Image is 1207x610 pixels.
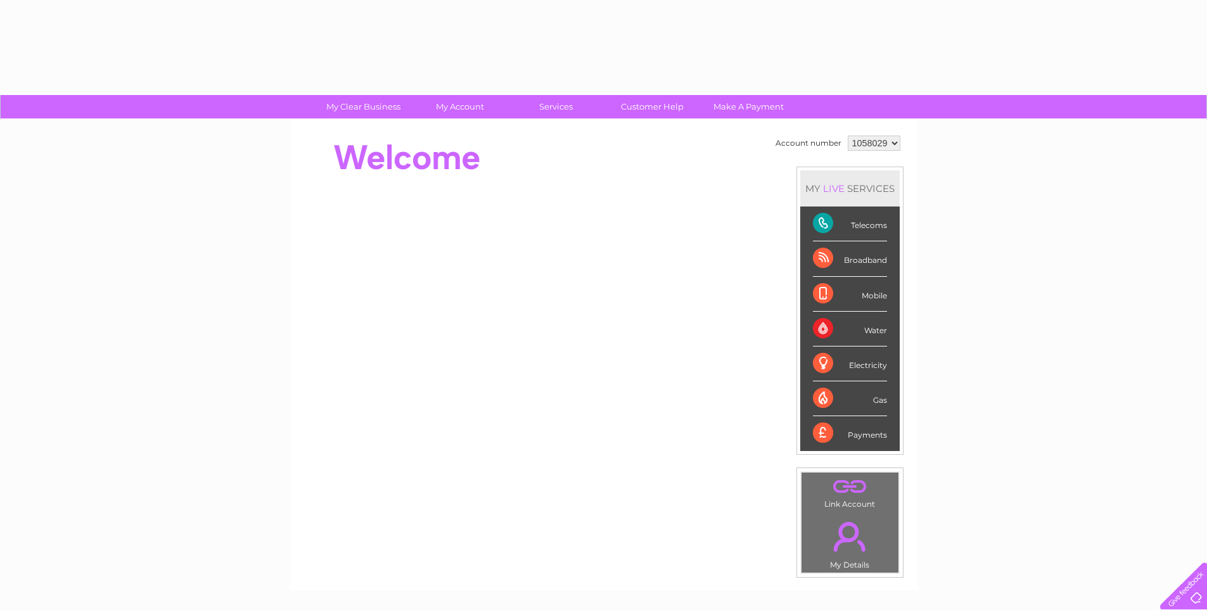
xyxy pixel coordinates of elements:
td: Account number [772,132,845,154]
td: My Details [801,511,899,573]
td: Link Account [801,472,899,512]
div: LIVE [821,182,847,194]
div: Gas [813,381,887,416]
a: My Clear Business [311,95,416,118]
div: Telecoms [813,207,887,241]
div: Mobile [813,277,887,312]
a: . [805,514,895,559]
div: Payments [813,416,887,450]
div: Electricity [813,346,887,381]
a: My Account [407,95,512,118]
a: . [805,476,895,498]
div: Broadband [813,241,887,276]
a: Customer Help [600,95,705,118]
div: MY SERVICES [800,170,900,207]
a: Make A Payment [696,95,801,118]
div: Water [813,312,887,346]
a: Services [504,95,608,118]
